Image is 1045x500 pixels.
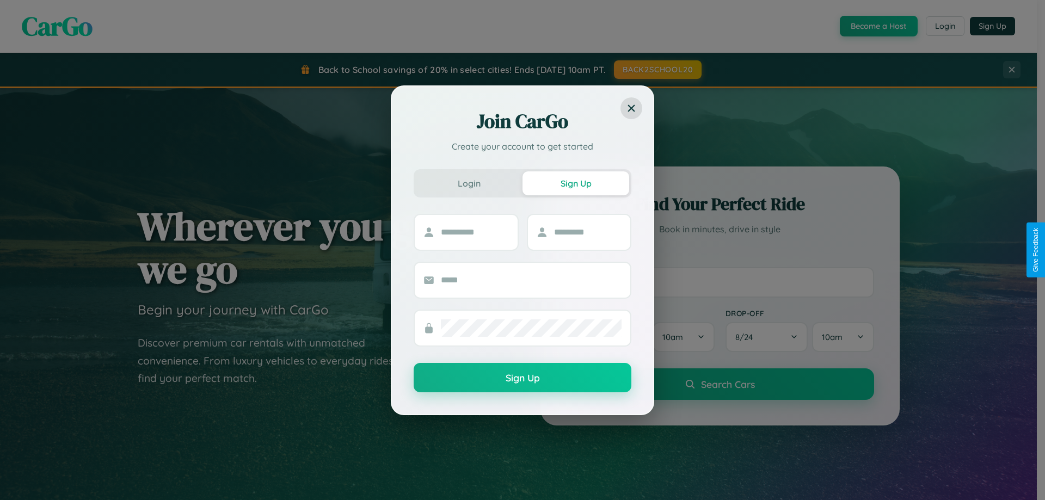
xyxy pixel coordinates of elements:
h2: Join CarGo [414,108,631,134]
p: Create your account to get started [414,140,631,153]
div: Give Feedback [1032,228,1040,272]
button: Sign Up [522,171,629,195]
button: Sign Up [414,363,631,392]
button: Login [416,171,522,195]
